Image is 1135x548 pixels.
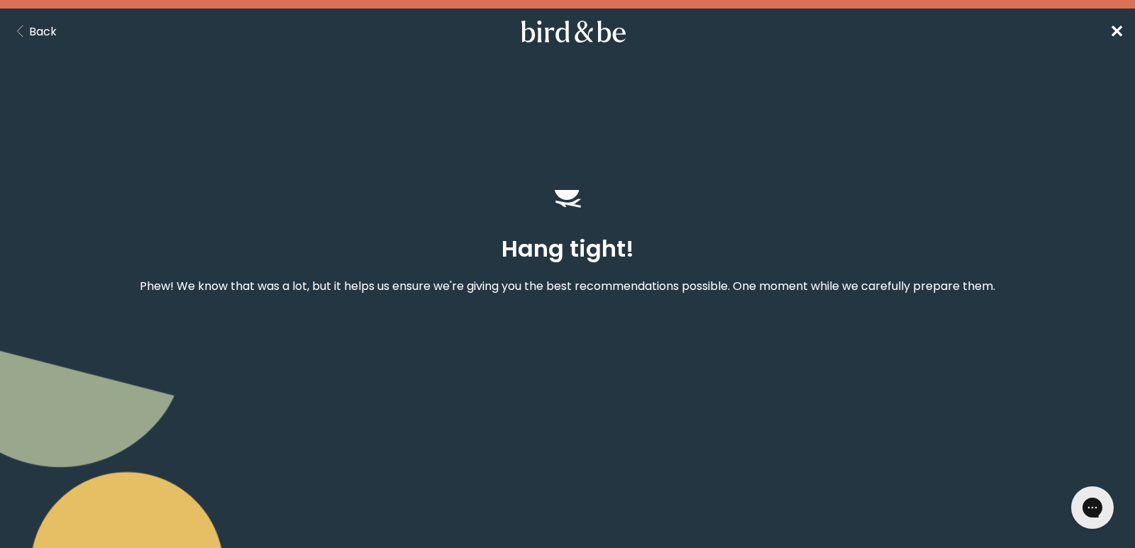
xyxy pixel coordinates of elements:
button: Back Button [11,23,57,40]
iframe: Gorgias live chat messenger [1064,481,1121,534]
span: ✕ [1109,20,1124,43]
a: ✕ [1109,19,1124,44]
p: Phew! We know that was a lot, but it helps us ensure we're giving you the best recommendations po... [113,277,1021,295]
h2: Hang tight! [113,232,1021,266]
